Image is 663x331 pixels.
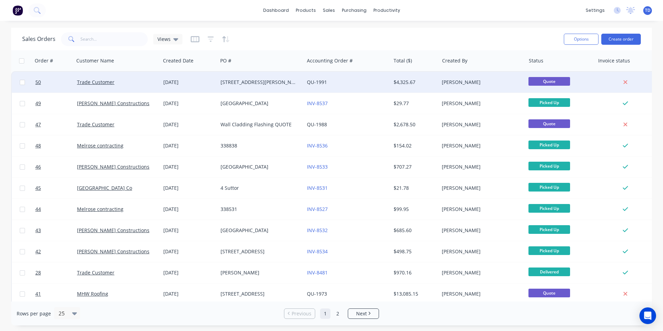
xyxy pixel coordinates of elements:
[77,269,114,276] a: Trade Customer
[582,5,608,16] div: settings
[77,163,149,170] a: [PERSON_NAME] Constructions
[442,290,519,297] div: [PERSON_NAME]
[307,227,328,234] a: INV-8532
[307,79,327,85] a: QU-1991
[307,163,328,170] a: INV-8533
[77,142,123,149] a: Melrose contracting
[77,206,123,212] a: Melrose contracting
[528,162,570,170] span: Picked Up
[333,308,343,319] a: Page 2
[307,290,327,297] a: QU-1973
[35,121,41,128] span: 47
[35,290,41,297] span: 41
[528,204,570,213] span: Picked Up
[307,248,328,255] a: INV-8534
[221,142,298,149] div: 338838
[35,57,53,64] div: Order #
[35,283,77,304] a: 41
[163,227,215,234] div: [DATE]
[394,269,434,276] div: $970.16
[35,100,41,107] span: 49
[77,290,108,297] a: MHW Roofing
[163,185,215,192] div: [DATE]
[442,185,519,192] div: [PERSON_NAME]
[338,5,370,16] div: purchasing
[292,310,311,317] span: Previous
[307,185,328,191] a: INV-8531
[281,308,382,319] ul: Pagination
[163,290,215,297] div: [DATE]
[394,227,434,234] div: $685.60
[35,142,41,149] span: 48
[307,57,353,64] div: Accounting Order #
[17,310,51,317] span: Rows per page
[163,248,215,255] div: [DATE]
[221,79,298,86] div: [STREET_ADDRESS][PERSON_NAME]
[394,79,434,86] div: $4,325.67
[601,34,641,45] button: Create order
[163,57,193,64] div: Created Date
[77,100,149,107] a: [PERSON_NAME] Constructions
[35,178,77,198] a: 45
[356,310,367,317] span: Next
[35,93,77,114] a: 49
[307,121,327,128] a: QU-1988
[35,206,41,213] span: 44
[163,269,215,276] div: [DATE]
[394,290,434,297] div: $13,085.15
[221,163,298,170] div: [GEOGRAPHIC_DATA]
[77,248,149,255] a: [PERSON_NAME] Constructions
[260,5,292,16] a: dashboard
[163,206,215,213] div: [DATE]
[528,289,570,297] span: Quote
[35,156,77,177] a: 46
[221,227,298,234] div: [GEOGRAPHIC_DATA]
[35,227,41,234] span: 43
[529,57,543,64] div: Status
[221,185,298,192] div: 4 Suttor
[307,206,328,212] a: INV-8527
[284,310,315,317] a: Previous page
[12,5,23,16] img: Factory
[35,72,77,93] a: 50
[394,185,434,192] div: $21.78
[77,227,149,234] a: [PERSON_NAME] Constructions
[221,248,298,255] div: [STREET_ADDRESS]
[35,269,41,276] span: 28
[442,163,519,170] div: [PERSON_NAME]
[221,269,298,276] div: [PERSON_NAME]
[35,135,77,156] a: 48
[163,100,215,107] div: [DATE]
[528,268,570,276] span: Delivered
[76,57,114,64] div: Customer Name
[394,57,412,64] div: Total ($)
[221,206,298,213] div: 338531
[564,34,599,45] button: Options
[319,5,338,16] div: sales
[35,248,41,255] span: 42
[163,163,215,170] div: [DATE]
[35,241,77,262] a: 42
[77,79,114,85] a: Trade Customer
[598,57,630,64] div: Invoice status
[77,121,114,128] a: Trade Customer
[35,185,41,192] span: 45
[442,248,519,255] div: [PERSON_NAME]
[157,35,171,43] span: Views
[35,220,77,241] a: 43
[442,206,519,213] div: [PERSON_NAME]
[220,57,231,64] div: PO #
[442,100,519,107] div: [PERSON_NAME]
[77,185,132,191] a: [GEOGRAPHIC_DATA] Co
[35,199,77,220] a: 44
[528,119,570,128] span: Quote
[307,100,328,107] a: INV-8537
[292,5,319,16] div: products
[22,36,55,42] h1: Sales Orders
[35,114,77,135] a: 47
[442,57,467,64] div: Created By
[442,269,519,276] div: [PERSON_NAME]
[35,163,41,170] span: 46
[221,290,298,297] div: [STREET_ADDRESS]
[221,121,298,128] div: Wall Cladding Flashing QUOTE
